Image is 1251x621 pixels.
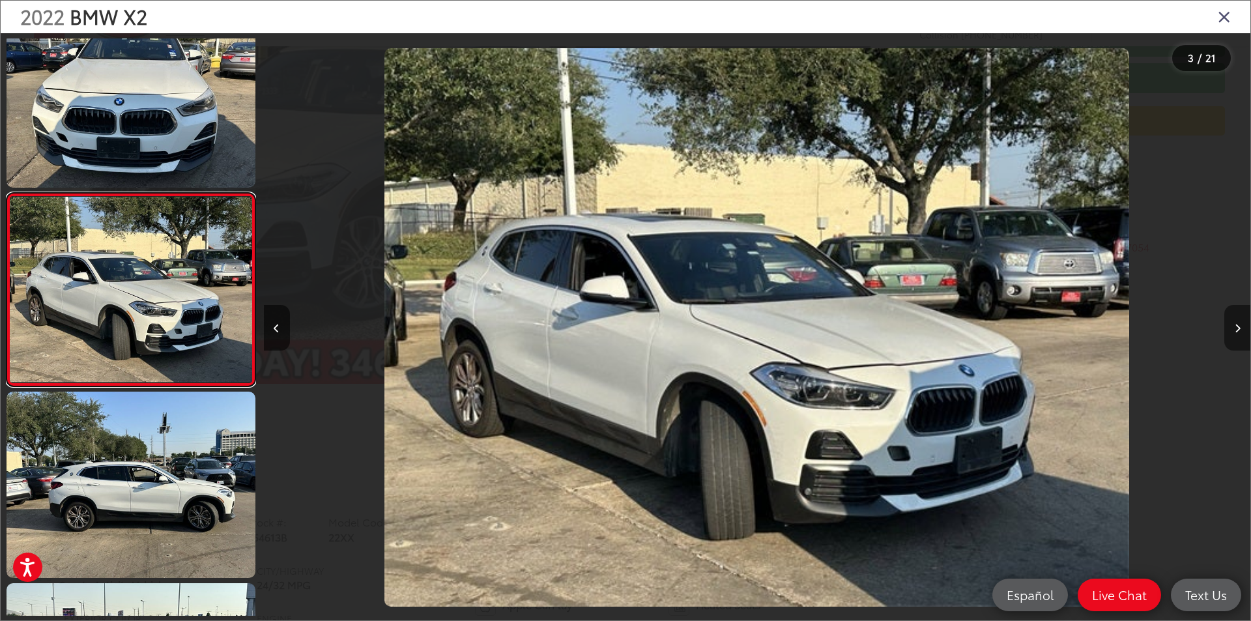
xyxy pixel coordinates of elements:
img: 2022 BMW X2 sDrive28i [4,390,257,580]
span: 2022 [20,2,65,30]
span: Live Chat [1086,586,1153,603]
span: Español [1000,586,1060,603]
a: Español [992,579,1068,611]
a: Text Us [1171,579,1241,611]
i: Close gallery [1218,8,1231,25]
span: BMW X2 [70,2,147,30]
button: Next image [1224,305,1250,351]
span: Text Us [1179,586,1233,603]
img: 2022 BMW X2 sDrive28i [384,48,1130,607]
div: 2022 BMW X2 sDrive28i 2 [263,48,1250,607]
img: 2022 BMW X2 sDrive28i [7,197,254,382]
span: 21 [1205,50,1216,65]
span: / [1196,53,1203,63]
span: 3 [1188,50,1194,65]
button: Previous image [264,305,290,351]
a: Live Chat [1078,579,1161,611]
